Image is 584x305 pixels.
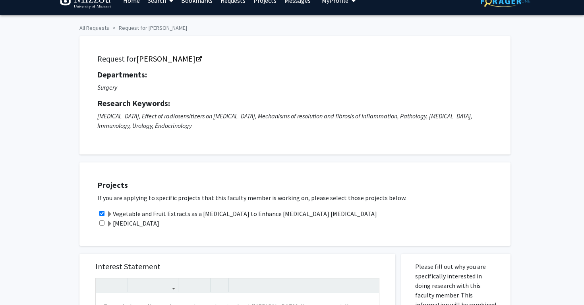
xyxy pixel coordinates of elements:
strong: Departments: [97,69,147,79]
button: Subscript [144,278,158,292]
ol: breadcrumb [79,21,505,32]
button: Unordered list [180,278,194,292]
button: Superscript [130,278,144,292]
label: Vegetable and Fruit Extracts as a [MEDICAL_DATA] to Enhance [MEDICAL_DATA] [MEDICAL_DATA] [106,209,377,218]
button: Remove format [213,278,226,292]
button: Fullscreen [363,278,377,292]
iframe: Chat [6,269,34,299]
button: Insert horizontal rule [231,278,245,292]
h5: Interest Statement [95,262,379,271]
button: Strong (Ctrl + B) [98,278,112,292]
i: [MEDICAL_DATA], Effect of radiosensitizers on [MEDICAL_DATA], Mechanisms of resolution and fibros... [97,112,472,129]
i: Surgery [97,83,117,91]
li: Request for [PERSON_NAME] [109,24,187,32]
button: Emphasis (Ctrl + I) [112,278,126,292]
p: If you are applying to specific projects that this faculty member is working on, please select th... [97,193,503,203]
button: Ordered list [194,278,208,292]
strong: Research Keywords: [97,98,170,108]
label: [MEDICAL_DATA] [106,218,159,228]
a: Opens in a new tab [136,54,201,64]
h5: Request for [97,54,493,64]
button: Link [162,278,176,292]
a: All Requests [79,24,109,31]
strong: Projects [97,180,128,190]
